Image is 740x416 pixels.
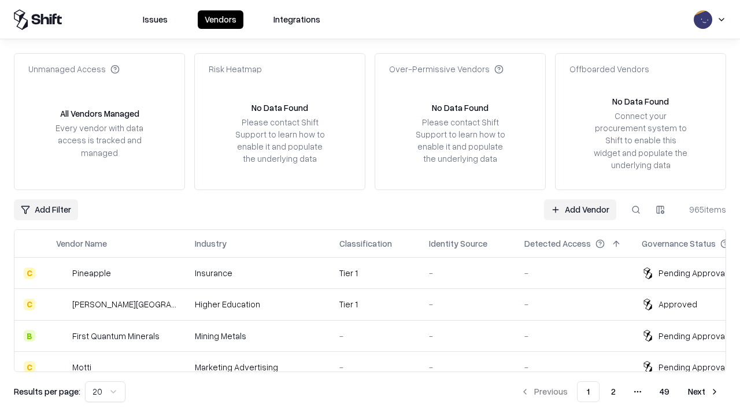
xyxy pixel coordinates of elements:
[56,361,68,373] img: Motti
[429,330,506,342] div: -
[56,237,107,250] div: Vendor Name
[60,107,139,120] div: All Vendors Managed
[339,267,410,279] div: Tier 1
[24,268,35,279] div: C
[72,267,111,279] div: Pineapple
[524,267,623,279] div: -
[612,95,669,107] div: No Data Found
[524,330,623,342] div: -
[339,298,410,310] div: Tier 1
[524,298,623,310] div: -
[339,361,410,373] div: -
[195,330,321,342] div: Mining Metals
[412,116,508,165] div: Please contact Shift Support to learn how to enable it and populate the underlying data
[544,199,616,220] a: Add Vendor
[432,102,489,114] div: No Data Found
[681,381,726,402] button: Next
[28,63,120,75] div: Unmanaged Access
[14,385,80,398] p: Results per page:
[195,298,321,310] div: Higher Education
[569,63,649,75] div: Offboarded Vendors
[232,116,328,165] div: Please contact Shift Support to learn how to enable it and populate the underlying data
[24,330,35,341] div: B
[56,268,68,279] img: Pineapple
[513,381,726,402] nav: pagination
[339,330,410,342] div: -
[267,10,327,29] button: Integrations
[72,330,160,342] div: First Quantum Minerals
[339,237,392,250] div: Classification
[577,381,600,402] button: 1
[642,237,716,250] div: Governance Status
[658,361,727,373] div: Pending Approval
[209,63,262,75] div: Risk Heatmap
[658,330,727,342] div: Pending Approval
[650,381,679,402] button: 49
[195,361,321,373] div: Marketing Advertising
[389,63,504,75] div: Over-Permissive Vendors
[72,298,176,310] div: [PERSON_NAME][GEOGRAPHIC_DATA]
[14,199,78,220] button: Add Filter
[195,237,227,250] div: Industry
[195,267,321,279] div: Insurance
[429,237,487,250] div: Identity Source
[51,122,147,158] div: Every vendor with data access is tracked and managed
[602,381,625,402] button: 2
[658,267,727,279] div: Pending Approval
[524,237,591,250] div: Detected Access
[524,361,623,373] div: -
[680,203,726,216] div: 965 items
[24,361,35,373] div: C
[593,110,689,171] div: Connect your procurement system to Shift to enable this widget and populate the underlying data
[198,10,243,29] button: Vendors
[429,298,506,310] div: -
[56,299,68,310] img: Reichman University
[429,267,506,279] div: -
[24,299,35,310] div: C
[136,10,175,29] button: Issues
[72,361,91,373] div: Motti
[56,330,68,341] img: First Quantum Minerals
[251,102,308,114] div: No Data Found
[658,298,697,310] div: Approved
[429,361,506,373] div: -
